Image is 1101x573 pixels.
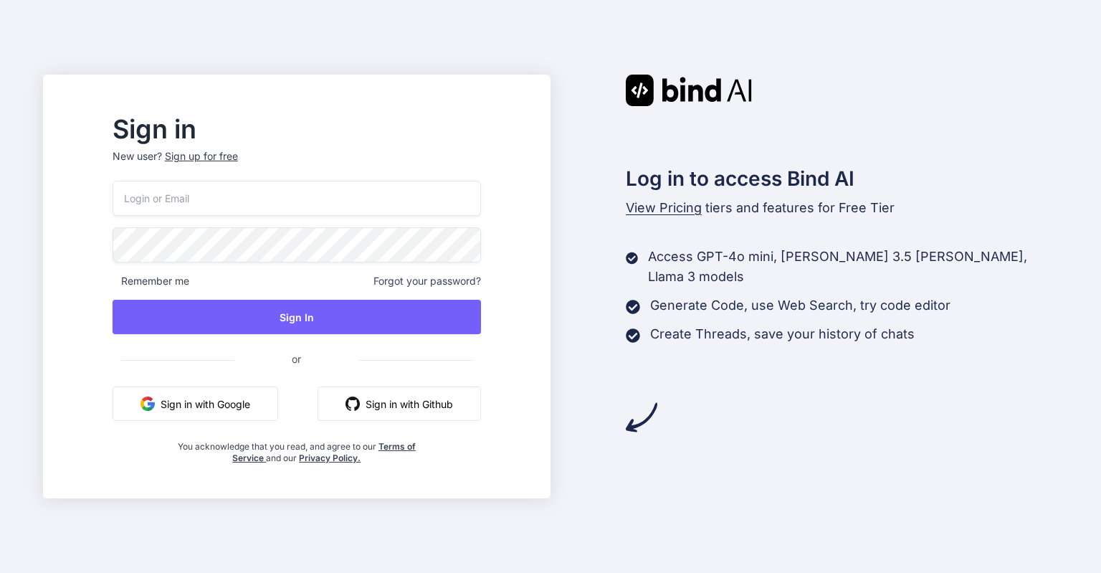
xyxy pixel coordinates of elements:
div: Sign up for free [165,149,238,164]
button: Sign in with Github [318,387,481,421]
p: Generate Code, use Web Search, try code editor [650,295,950,316]
div: You acknowledge that you read, and agree to our and our [173,432,419,464]
img: arrow [626,402,657,433]
h2: Log in to access Bind AI [626,164,1059,194]
img: google [140,397,155,411]
p: New user? [113,149,481,181]
h2: Sign in [113,118,481,141]
p: tiers and features for Free Tier [626,198,1059,218]
span: or [234,341,358,377]
p: Create Threads, save your history of chats [650,324,915,344]
a: Terms of Service [232,441,416,463]
button: Sign In [113,300,481,334]
p: Access GPT-4o mini, [PERSON_NAME] 3.5 [PERSON_NAME], Llama 3 models [648,247,1058,287]
input: Login or Email [113,181,481,216]
a: Privacy Policy. [299,453,361,463]
span: Remember me [113,274,189,288]
img: github [345,397,360,411]
img: Bind AI logo [626,75,752,106]
span: View Pricing [626,200,702,215]
span: Forgot your password? [373,274,481,288]
button: Sign in with Google [113,387,278,421]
